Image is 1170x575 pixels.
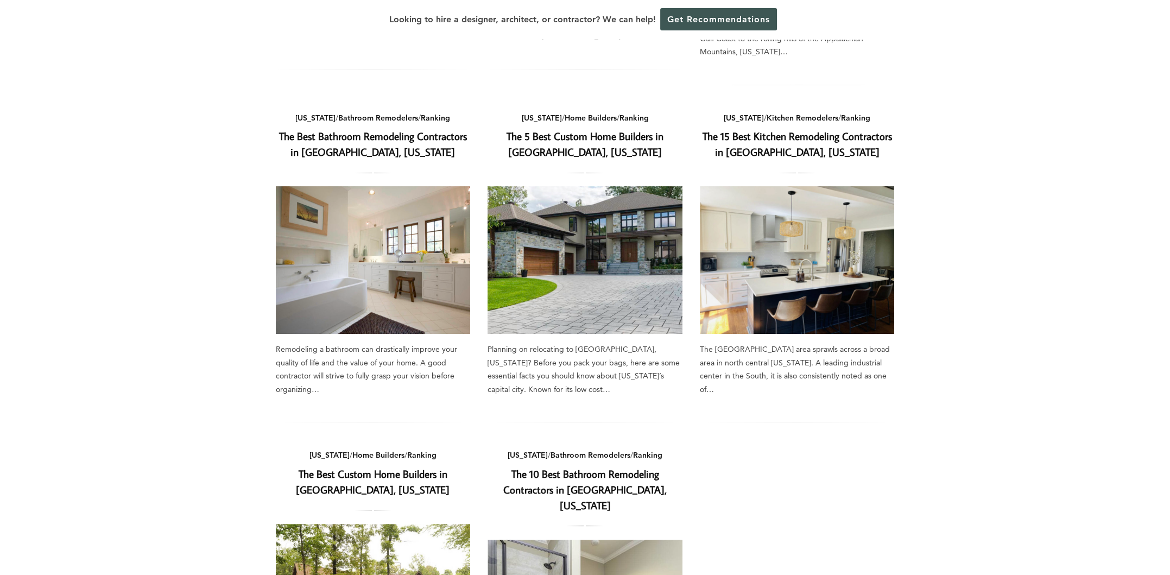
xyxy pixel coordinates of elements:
[551,450,630,460] a: Bathroom Remodelers
[421,113,450,123] a: Ranking
[633,450,662,460] a: Ranking
[700,343,895,396] div: The [GEOGRAPHIC_DATA] area sprawls across a broad area in north central [US_STATE]. A leading ind...
[521,113,561,123] a: [US_STATE]
[276,186,471,334] a: The Best Bathroom Remodeling Contractors in [GEOGRAPHIC_DATA], [US_STATE]
[488,448,682,462] div: / /
[338,113,418,123] a: Bathroom Remodelers
[295,113,336,123] a: [US_STATE]
[700,111,895,125] div: / /
[962,497,1157,562] iframe: Drift Widget Chat Controller
[767,113,838,123] a: Kitchen Remodelers
[279,129,467,159] a: The Best Bathroom Remodeling Contractors in [GEOGRAPHIC_DATA], [US_STATE]
[703,129,892,159] a: The 15 Best Kitchen Remodeling Contractors in [GEOGRAPHIC_DATA], [US_STATE]
[488,343,682,396] div: Planning on relocating to [GEOGRAPHIC_DATA], [US_STATE]? Before you pack your bags, here are some...
[508,450,548,460] a: [US_STATE]
[488,111,682,125] div: / /
[841,113,870,123] a: Ranking
[619,113,648,123] a: Ranking
[296,467,450,496] a: The Best Custom Home Builders in [GEOGRAPHIC_DATA], [US_STATE]
[507,129,663,159] a: The 5 Best Custom Home Builders in [GEOGRAPHIC_DATA], [US_STATE]
[564,113,616,123] a: Home Builders
[309,450,350,460] a: [US_STATE]
[488,186,682,334] a: The 5 Best Custom Home Builders in [GEOGRAPHIC_DATA], [US_STATE]
[276,111,471,125] div: / /
[407,450,437,460] a: Ranking
[660,8,777,30] a: Get Recommendations
[724,113,764,123] a: [US_STATE]
[503,467,667,512] a: The 10 Best Bathroom Remodeling Contractors in [GEOGRAPHIC_DATA], [US_STATE]
[276,448,471,462] div: / /
[276,343,471,396] div: Remodeling a bathroom can drastically improve your quality of life and the value of your home. A ...
[700,186,895,334] a: The 15 Best Kitchen Remodeling Contractors in [GEOGRAPHIC_DATA], [US_STATE]
[352,450,404,460] a: Home Builders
